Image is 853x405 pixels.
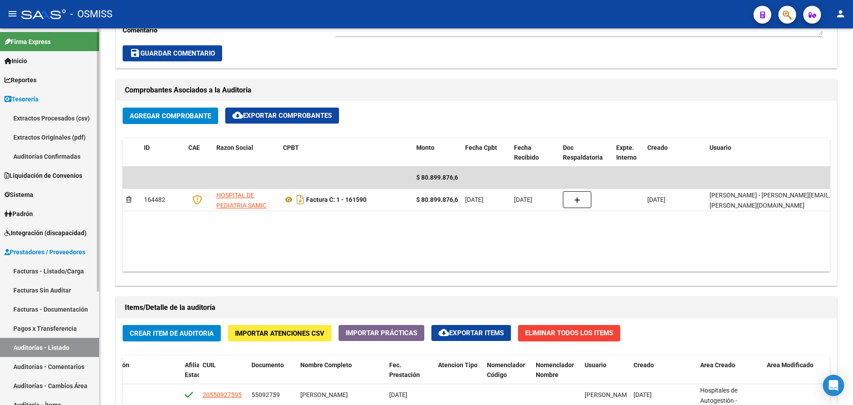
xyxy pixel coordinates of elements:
[123,108,218,124] button: Agregar Comprobante
[616,144,637,161] span: Expte. Interno
[228,325,331,341] button: Importar Atenciones CSV
[279,138,413,168] datatable-header-cell: CPBT
[4,190,33,200] span: Sistema
[130,112,211,120] span: Agregar Comprobante
[346,329,417,337] span: Importar Prácticas
[647,196,666,203] span: [DATE]
[251,391,280,398] span: 55092759
[248,356,297,395] datatable-header-cell: Documento
[4,94,39,104] span: Tesorería
[130,329,214,337] span: Crear Item de Auditoria
[532,356,581,395] datatable-header-cell: Nomenclador Nombre
[438,361,478,369] span: Atencion Tipo
[462,138,510,168] datatable-header-cell: Fecha Cpbt
[634,361,654,369] span: Creado
[216,144,253,151] span: Razon Social
[514,144,539,161] span: Fecha Recibido
[144,196,165,203] span: 164482
[514,196,532,203] span: [DATE]
[389,391,407,398] span: [DATE]
[213,138,279,168] datatable-header-cell: Razon Social
[123,45,222,61] button: Guardar Comentario
[536,361,574,379] span: Nomenclador Nombre
[4,56,27,66] span: Inicio
[295,192,306,207] i: Descargar documento
[644,138,706,168] datatable-header-cell: Creado
[125,301,828,315] h1: Items/Detalle de la auditoría
[483,356,532,395] datatable-header-cell: Nomenclador Código
[4,37,51,47] span: Firma Express
[613,138,644,168] datatable-header-cell: Expte. Interno
[225,108,339,124] button: Exportar Comprobantes
[232,110,243,120] mat-icon: cloud_download
[4,171,82,180] span: Liquidación de Convenios
[140,138,185,168] datatable-header-cell: ID
[634,391,652,398] span: [DATE]
[431,325,511,341] button: Exportar Items
[416,174,462,181] span: $ 80.899.876,64
[413,138,462,168] datatable-header-cell: Monto
[306,196,367,203] strong: Factura C: 1 - 161590
[510,138,559,168] datatable-header-cell: Fecha Recibido
[7,8,18,19] mat-icon: menu
[389,361,420,379] span: Fec. Prestación
[232,112,332,120] span: Exportar Comprobantes
[386,356,434,395] datatable-header-cell: Fec. Prestación
[487,361,525,379] span: Nomenclador Código
[416,144,434,151] span: Monto
[700,361,735,369] span: Area Creado
[465,144,497,151] span: Fecha Cpbt
[188,144,200,151] span: CAE
[767,361,813,369] span: Area Modificado
[697,356,763,395] datatable-header-cell: Area Creado
[283,144,299,151] span: CPBT
[300,361,352,369] span: Nombre Completo
[823,375,844,396] div: Open Intercom Messenger
[251,361,284,369] span: Documento
[585,361,606,369] span: Usuario
[647,144,668,151] span: Creado
[518,325,620,341] button: Eliminar Todos los Items
[235,329,324,337] span: Importar Atenciones CSV
[763,356,830,395] datatable-header-cell: Area Modificado
[4,228,87,238] span: Integración (discapacidad)
[438,327,449,338] mat-icon: cloud_download
[70,4,112,24] span: - OSMISS
[339,325,424,341] button: Importar Prácticas
[4,75,36,85] span: Reportes
[525,329,613,337] span: Eliminar Todos los Items
[630,356,697,395] datatable-header-cell: Creado
[130,48,140,58] mat-icon: save
[438,329,504,337] span: Exportar Items
[123,25,335,35] p: Comentario
[125,83,828,97] h1: Comprobantes Asociados a la Auditoría
[835,8,846,19] mat-icon: person
[185,138,213,168] datatable-header-cell: CAE
[123,325,221,341] button: Crear Item de Auditoria
[181,356,199,395] datatable-header-cell: Afiliado Estado
[710,144,731,151] span: Usuario
[585,391,632,398] span: [PERSON_NAME]
[185,361,207,379] span: Afiliado Estado
[92,356,181,395] datatable-header-cell: Descripción
[300,391,348,398] span: [PERSON_NAME]
[203,361,216,369] span: CUIL
[4,209,33,219] span: Padrón
[4,247,85,257] span: Prestadores / Proveedores
[559,138,613,168] datatable-header-cell: Doc Respaldatoria
[581,356,630,395] datatable-header-cell: Usuario
[434,356,483,395] datatable-header-cell: Atencion Tipo
[297,356,386,395] datatable-header-cell: Nombre Completo
[130,49,215,57] span: Guardar Comentario
[216,192,267,229] span: HOSPITAL DE PEDIATRIA SAMIC "PROFESOR [PERSON_NAME]"
[563,144,603,161] span: Doc Respaldatoria
[199,356,248,395] datatable-header-cell: CUIL
[416,196,462,203] strong: $ 80.899.876,64
[203,391,242,398] span: 20550927595
[144,144,150,151] span: ID
[465,196,483,203] span: [DATE]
